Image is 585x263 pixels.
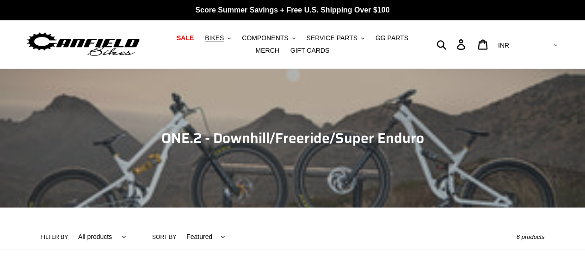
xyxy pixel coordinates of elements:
span: COMPONENTS [242,34,288,42]
a: MERCH [251,44,284,57]
img: Canfield Bikes [25,30,141,59]
a: SALE [172,32,198,44]
button: BIKES [200,32,235,44]
span: GIFT CARDS [290,47,330,55]
a: GIFT CARDS [286,44,334,57]
span: MERCH [256,47,279,55]
button: COMPONENTS [237,32,300,44]
button: SERVICE PARTS [302,32,369,44]
span: 6 products [517,233,545,240]
span: SERVICE PARTS [307,34,357,42]
span: SALE [177,34,194,42]
a: GG PARTS [371,32,413,44]
span: ONE.2 - Downhill/Freeride/Super Enduro [161,127,424,149]
label: Filter by [41,233,68,241]
label: Sort by [152,233,176,241]
span: BIKES [205,34,224,42]
span: GG PARTS [376,34,408,42]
